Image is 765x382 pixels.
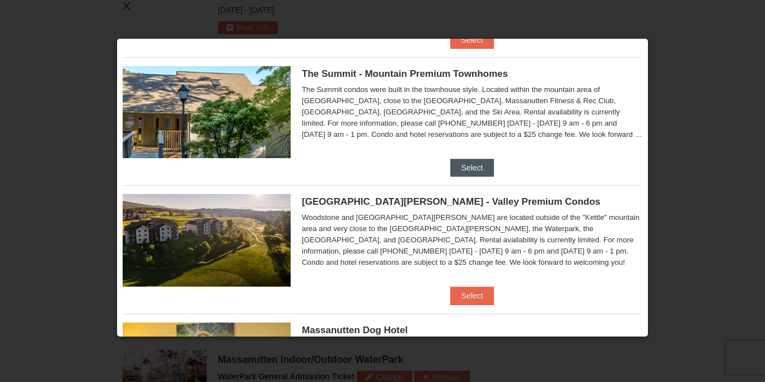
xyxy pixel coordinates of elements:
button: Select [450,159,495,177]
button: Select [450,287,495,305]
img: 19219034-1-0eee7e00.jpg [123,66,291,158]
img: 19219041-4-ec11c166.jpg [123,194,291,286]
span: The Summit - Mountain Premium Townhomes [302,68,508,79]
span: Massanutten Dog Hotel [302,325,408,335]
span: [GEOGRAPHIC_DATA][PERSON_NAME] - Valley Premium Condos [302,196,600,207]
button: Select [450,31,495,49]
div: The Summit condos were built in the townhouse style. Located within the mountain area of [GEOGRAP... [302,84,642,140]
div: Woodstone and [GEOGRAPHIC_DATA][PERSON_NAME] are located outside of the "Kettle" mountain area an... [302,212,642,268]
